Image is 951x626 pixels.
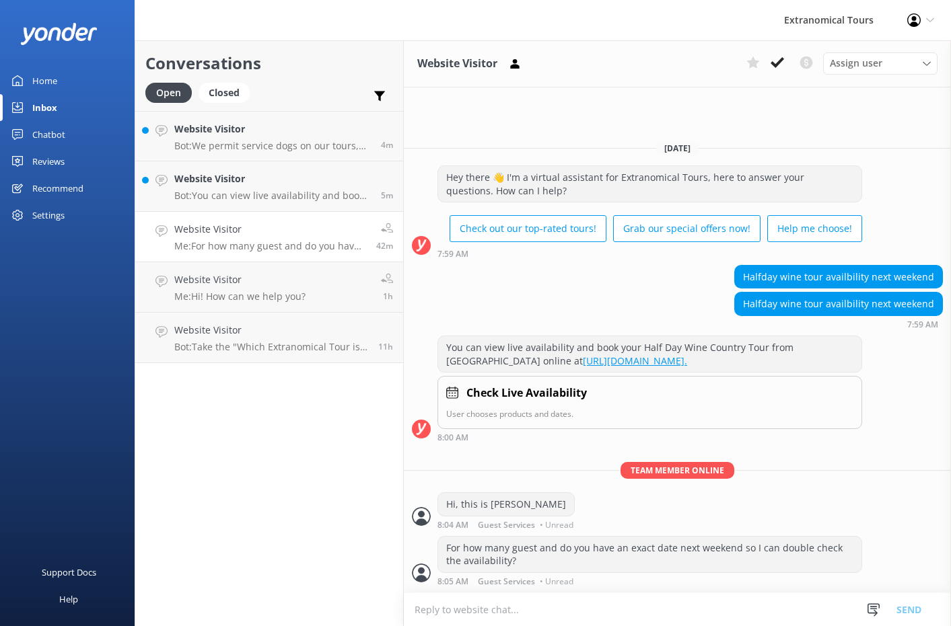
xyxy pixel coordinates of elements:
[907,321,938,329] strong: 7:59 AM
[174,240,366,252] p: Me: For how many guest and do you have an exact date next weekend so I can double check the avail...
[438,166,861,202] div: Hey there 👋 I'm a virtual assistant for Extranomical Tours, here to answer your questions. How ca...
[621,462,734,479] span: Team member online
[438,537,861,572] div: For how many guest and do you have an exact date next weekend so I can double check the availabil...
[135,313,403,363] a: Website VisitorBot:Take the "Which Extranomical Tour is Right for Me?" quiz [URL][DOMAIN_NAME] .11h
[437,434,468,442] strong: 8:00 AM
[32,67,57,94] div: Home
[174,190,371,202] p: Bot: You can view live availability and book wine tours online. Here are some options: - Half Day...
[174,140,371,152] p: Bot: We permit service dogs on our tours, provided they are required because of a disability and ...
[446,407,853,420] p: User chooses products and dates.
[466,385,587,402] h4: Check Live Availability
[437,521,468,529] strong: 8:04 AM
[135,161,403,212] a: Website VisitorBot:You can view live availability and book wine tours online. Here are some optio...
[174,171,371,186] h4: Website Visitor
[437,576,862,586] div: Oct 08 2025 08:05am (UTC -07:00) America/Tijuana
[450,215,606,242] button: Check out our top-rated tours!
[32,148,65,175] div: Reviews
[767,215,862,242] button: Help me choose!
[174,272,306,287] h4: Website Visitor
[59,586,78,613] div: Help
[540,578,573,586] span: • Unread
[735,266,942,288] div: Halfday wine tour availbility next weekend
[656,143,699,154] span: [DATE]
[478,578,535,586] span: Guest Services
[613,215,761,242] button: Grab our special offers now!
[32,94,57,121] div: Inbox
[135,212,403,262] a: Website VisitorMe:For how many guest and do you have an exact date next weekend so I can double c...
[145,83,192,103] div: Open
[383,290,393,302] span: Oct 08 2025 07:14am (UTC -07:00) America/Tijuana
[437,432,862,442] div: Oct 08 2025 08:00am (UTC -07:00) America/Tijuana
[438,493,574,516] div: Hi, this is [PERSON_NAME]
[437,250,468,258] strong: 7:59 AM
[199,85,256,100] a: Closed
[42,559,96,586] div: Support Docs
[478,521,535,529] span: Guest Services
[437,578,468,586] strong: 8:05 AM
[438,336,861,372] div: You can view live availability and book your Half Day Wine Country Tour from [GEOGRAPHIC_DATA] on...
[199,83,250,103] div: Closed
[174,122,371,136] h4: Website Visitor
[734,319,943,329] div: Oct 08 2025 07:59am (UTC -07:00) America/Tijuana
[540,521,573,529] span: • Unread
[376,240,393,251] span: Oct 08 2025 08:05am (UTC -07:00) America/Tijuana
[381,139,393,151] span: Oct 08 2025 08:43am (UTC -07:00) America/Tijuana
[145,85,199,100] a: Open
[135,262,403,313] a: Website VisitorMe:Hi! How can we help you?1h
[823,52,938,74] div: Assign User
[32,175,83,202] div: Recommend
[20,23,98,45] img: yonder-white-logo.png
[437,249,862,258] div: Oct 08 2025 07:59am (UTC -07:00) America/Tijuana
[174,290,306,303] p: Me: Hi! How can we help you?
[735,292,942,315] div: Halfday wine tour availbility next weekend
[437,520,577,529] div: Oct 08 2025 08:04am (UTC -07:00) America/Tijuana
[32,202,65,229] div: Settings
[417,55,497,73] h3: Website Visitor
[32,121,65,148] div: Chatbot
[378,341,393,352] span: Oct 07 2025 09:44pm (UTC -07:00) America/Tijuana
[381,190,393,201] span: Oct 08 2025 08:42am (UTC -07:00) America/Tijuana
[174,222,366,237] h4: Website Visitor
[583,354,687,367] a: [URL][DOMAIN_NAME].
[174,341,368,353] p: Bot: Take the "Which Extranomical Tour is Right for Me?" quiz [URL][DOMAIN_NAME] .
[830,56,882,71] span: Assign user
[145,50,393,76] h2: Conversations
[174,323,368,338] h4: Website Visitor
[135,111,403,161] a: Website VisitorBot:We permit service dogs on our tours, provided they are required because of a d...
